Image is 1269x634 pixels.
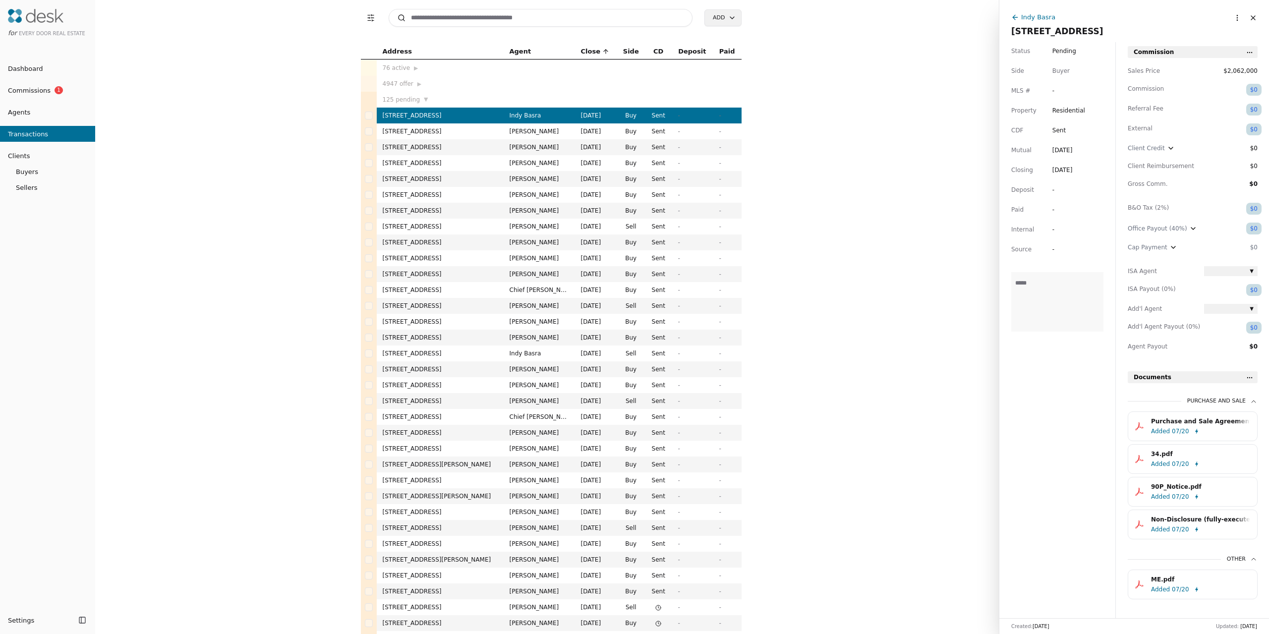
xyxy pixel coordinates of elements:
[377,552,504,568] td: [STREET_ADDRESS][PERSON_NAME]
[719,191,721,198] span: -
[1250,323,1258,333] div: $0
[377,346,504,361] td: [STREET_ADDRESS]
[8,9,63,23] img: Desk
[1128,123,1200,133] div: External
[1128,411,1258,441] button: Purchase and Sale Agreement.pdfAdded 07/20
[678,461,680,468] span: -
[504,282,575,298] td: Chief [PERSON_NAME]
[652,366,665,373] span: Sent
[1134,372,1171,382] span: Documents
[8,615,34,626] span: Settings
[377,330,504,346] td: [STREET_ADDRESS]
[678,509,680,516] span: -
[504,536,575,552] td: [PERSON_NAME]
[1128,66,1200,76] div: Sales Price
[1134,47,1174,57] span: Commission
[1151,524,1194,534] div: Added 07/20
[1128,510,1258,539] button: Non-Disclosure (fully-executed).pdfAdded 07/20
[575,520,617,536] td: [DATE]
[1151,459,1194,469] div: Added 07/20
[504,108,575,123] td: Indy Basra
[575,361,617,377] td: [DATE]
[575,219,617,234] td: [DATE]
[678,255,680,262] span: -
[575,552,617,568] td: [DATE]
[1052,86,1103,96] span: -
[1250,124,1258,134] div: $0
[719,398,721,404] span: -
[719,477,721,484] span: -
[1128,322,1200,332] div: Add'l Agent Payout
[678,398,680,404] span: -
[1052,185,1070,195] div: -
[377,282,504,298] td: [STREET_ADDRESS]
[704,9,741,26] button: Add
[678,540,680,547] span: -
[1052,165,1073,175] div: [DATE]
[504,409,575,425] td: Chief [PERSON_NAME]
[575,108,617,123] td: [DATE]
[377,409,504,425] td: [STREET_ADDRESS]
[617,409,645,425] td: Buy
[575,409,617,425] td: [DATE]
[652,223,665,230] span: Sent
[617,171,645,187] td: Buy
[652,398,665,404] span: Sent
[617,504,645,520] td: Buy
[1151,515,1250,524] div: Non-Disclosure (fully-executed).pdf
[1011,145,1032,155] span: Mutual
[1249,180,1258,187] span: $0
[678,413,680,420] span: -
[617,314,645,330] td: Buy
[377,155,504,171] td: [STREET_ADDRESS]
[1128,179,1200,189] div: Gross Comm.
[719,509,721,516] span: -
[652,302,665,309] span: Sent
[678,318,680,325] span: -
[678,334,680,341] span: -
[652,540,665,547] span: Sent
[504,520,575,536] td: [PERSON_NAME]
[1250,224,1258,233] div: $0
[1021,12,1055,22] div: Indy Basra
[504,187,575,203] td: [PERSON_NAME]
[1250,85,1258,95] div: $0
[377,298,504,314] td: [STREET_ADDRESS]
[652,239,665,246] span: Sent
[652,477,665,484] span: Sent
[719,540,721,547] span: -
[617,234,645,250] td: Buy
[678,477,680,484] span: -
[575,155,617,171] td: [DATE]
[575,346,617,361] td: [DATE]
[19,31,85,36] span: Every Door Real Estate
[377,139,504,155] td: [STREET_ADDRESS]
[678,191,680,198] span: -
[383,79,498,89] div: 4947 offer
[653,46,663,57] span: CD
[1052,106,1085,115] span: Residential
[575,504,617,520] td: [DATE]
[678,207,680,214] span: -
[719,445,721,452] span: -
[377,393,504,409] td: [STREET_ADDRESS]
[575,298,617,314] td: [DATE]
[617,536,645,552] td: Buy
[504,504,575,520] td: [PERSON_NAME]
[719,46,735,57] span: Paid
[1204,242,1258,252] div: $0
[575,314,617,330] td: [DATE]
[678,445,680,452] span: -
[504,472,575,488] td: [PERSON_NAME]
[377,361,504,377] td: [STREET_ADDRESS]
[377,536,504,552] td: [STREET_ADDRESS]
[575,393,617,409] td: [DATE]
[1052,127,1066,134] span: Sent
[1011,46,1030,56] span: Status
[1052,46,1076,56] span: Pending
[652,255,665,262] span: Sent
[719,429,721,436] span: -
[377,171,504,187] td: [STREET_ADDRESS]
[1128,444,1258,474] button: 34.pdfAdded 07/20
[1250,305,1254,313] span: ▼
